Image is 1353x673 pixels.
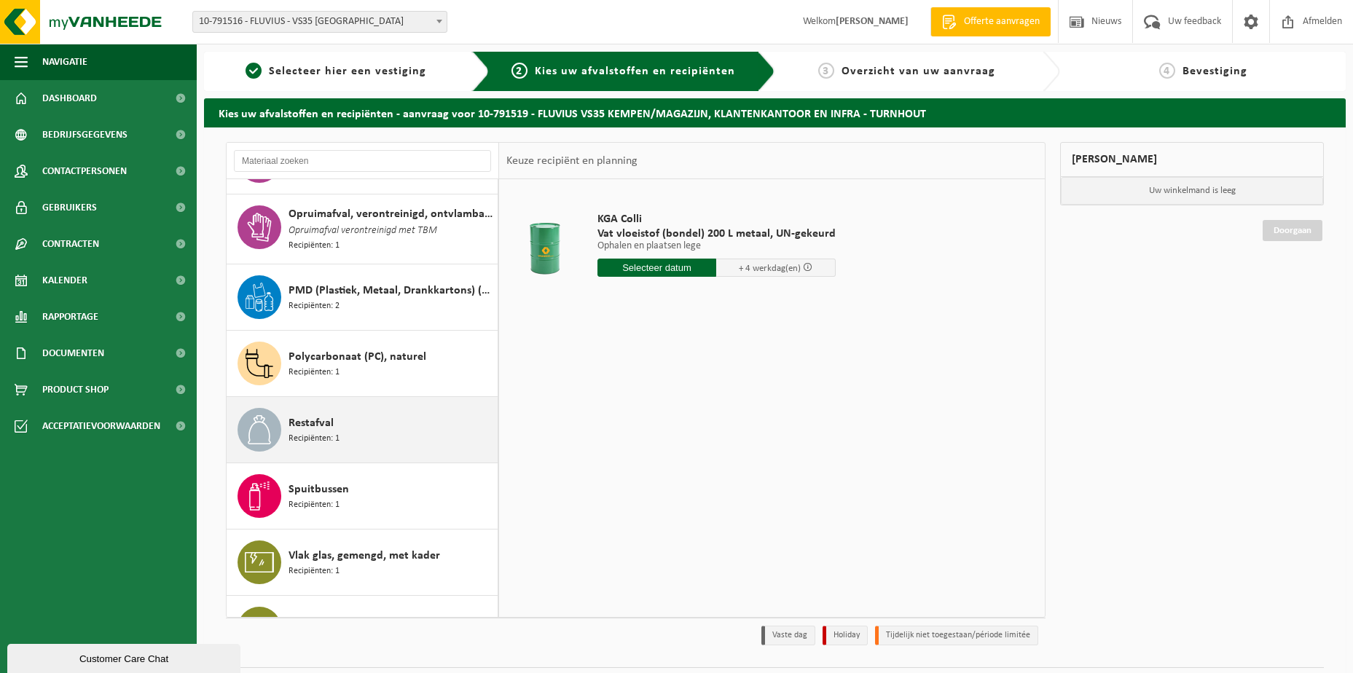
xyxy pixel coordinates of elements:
[42,226,99,262] span: Contracten
[42,117,128,153] span: Bedrijfsgegevens
[535,66,735,77] span: Kies uw afvalstoffen en recipiënten
[499,143,645,179] div: Keuze recipiënt en planning
[246,63,262,79] span: 1
[289,547,440,564] span: Vlak glas, gemengd, met kader
[42,80,97,117] span: Dashboard
[42,335,104,371] span: Documenten
[42,408,160,444] span: Acceptatievoorwaarden
[7,641,243,673] iframe: chat widget
[875,626,1038,645] li: Tijdelijk niet toegestaan/période limitée
[1263,220,1322,241] a: Doorgaan
[289,348,426,366] span: Polycarbonaat (PC), naturel
[289,223,437,239] span: Opruimafval verontreinigd met TBM
[739,264,801,273] span: + 4 werkdag(en)
[289,481,349,498] span: Spuitbussen
[1060,142,1324,177] div: [PERSON_NAME]
[289,564,340,578] span: Recipiënten: 1
[1061,177,1323,205] p: Uw winkelmand is leeg
[836,16,909,27] strong: [PERSON_NAME]
[818,63,834,79] span: 3
[192,11,447,33] span: 10-791516 - FLUVIUS - VS35 KEMPEN
[42,371,109,408] span: Product Shop
[289,432,340,446] span: Recipiënten: 1
[42,189,97,226] span: Gebruikers
[42,262,87,299] span: Kalender
[289,205,494,223] span: Opruimafval, verontreinigd, ontvlambaar
[1183,66,1247,77] span: Bevestiging
[234,150,491,172] input: Materiaal zoeken
[193,12,447,32] span: 10-791516 - FLUVIUS - VS35 KEMPEN
[227,194,498,264] button: Opruimafval, verontreinigd, ontvlambaar Opruimafval verontreinigd met TBM Recipiënten: 1
[597,259,717,277] input: Selecteer datum
[960,15,1043,29] span: Offerte aanvragen
[289,498,340,512] span: Recipiënten: 1
[42,44,87,80] span: Navigatie
[289,282,494,299] span: PMD (Plastiek, Metaal, Drankkartons) (bedrijven)
[211,63,460,80] a: 1Selecteer hier een vestiging
[227,463,498,530] button: Spuitbussen Recipiënten: 1
[597,212,836,227] span: KGA Colli
[42,299,98,335] span: Rapportage
[227,397,498,463] button: Restafval Recipiënten: 1
[761,626,815,645] li: Vaste dag
[597,227,836,241] span: Vat vloeistof (bondel) 200 L metaal, UN-gekeurd
[842,66,995,77] span: Overzicht van uw aanvraag
[227,596,498,662] button: Vlak glas, niet gekleurd
[227,264,498,331] button: PMD (Plastiek, Metaal, Drankkartons) (bedrijven) Recipiënten: 2
[511,63,528,79] span: 2
[597,241,836,251] p: Ophalen en plaatsen lege
[823,626,868,645] li: Holiday
[227,331,498,397] button: Polycarbonaat (PC), naturel Recipiënten: 1
[227,530,498,596] button: Vlak glas, gemengd, met kader Recipiënten: 1
[930,7,1051,36] a: Offerte aanvragen
[269,66,426,77] span: Selecteer hier een vestiging
[204,98,1346,127] h2: Kies uw afvalstoffen en recipiënten - aanvraag voor 10-791519 - FLUVIUS VS35 KEMPEN/MAGAZIJN, KLA...
[289,613,404,631] span: Vlak glas, niet gekleurd
[289,414,334,432] span: Restafval
[42,153,127,189] span: Contactpersonen
[289,239,340,253] span: Recipiënten: 1
[1159,63,1175,79] span: 4
[289,366,340,379] span: Recipiënten: 1
[289,299,340,313] span: Recipiënten: 2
